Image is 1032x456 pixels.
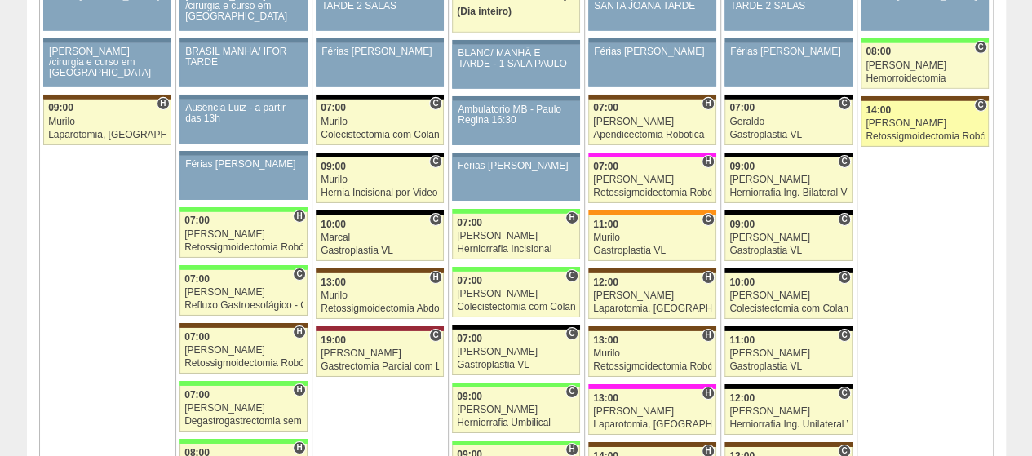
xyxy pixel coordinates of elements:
[452,45,579,89] a: BLANC/ MANHÃ E TARDE - 1 SALA PAULO
[321,290,439,301] div: Murilo
[316,157,443,203] a: C 09:00 Murilo Hernia Incisional por Video
[184,345,303,356] div: [PERSON_NAME]
[974,41,986,54] span: Consultório
[729,175,848,185] div: [PERSON_NAME]
[724,389,852,435] a: C 12:00 [PERSON_NAME] Herniorrafia Ing. Unilateral VL
[565,269,578,282] span: Consultório
[321,175,439,185] div: Murilo
[452,267,579,272] div: Key: Brasil
[729,406,848,417] div: [PERSON_NAME]
[316,210,443,215] div: Key: Blanc
[457,244,575,255] div: Herniorrafia Incisional
[452,383,579,387] div: Key: Brasil
[838,329,850,342] span: Consultório
[729,303,848,314] div: Colecistectomia com Colangiografia VL
[838,271,850,284] span: Consultório
[179,95,307,100] div: Key: Aviso
[729,277,755,288] span: 10:00
[724,442,852,447] div: Key: Santa Joana
[457,6,512,17] span: (Dia inteiro)
[321,361,439,372] div: Gastrectomia Parcial com Linfadenectomia
[458,161,574,171] div: Férias [PERSON_NAME]
[588,442,715,447] div: Key: Santa Joana
[429,213,441,226] span: Consultório
[184,389,210,401] span: 07:00
[48,130,166,140] div: Laparotomia, [GEOGRAPHIC_DATA], Drenagem, Bridas
[588,95,715,100] div: Key: Santa Joana
[316,38,443,43] div: Key: Aviso
[429,97,441,110] span: Consultório
[179,323,307,328] div: Key: Santa Joana
[452,441,579,445] div: Key: Brasil
[179,386,307,432] a: H 07:00 [PERSON_NAME] Degastrogastrectomia sem vago
[593,361,711,372] div: Retossigmoidectomia Robótica
[593,406,711,417] div: [PERSON_NAME]
[593,334,618,346] span: 13:00
[730,46,847,57] div: Férias [PERSON_NAME]
[588,326,715,331] div: Key: Santa Joana
[43,43,171,87] a: [PERSON_NAME] /cirurgia e curso em [GEOGRAPHIC_DATA]
[861,96,988,101] div: Key: Santa Joana
[184,358,303,369] div: Retossigmoidectomia Robótica
[321,117,439,127] div: Murilo
[729,290,848,301] div: [PERSON_NAME]
[729,161,755,172] span: 09:00
[724,215,852,261] a: C 09:00 [PERSON_NAME] Gastroplastia VL
[321,130,439,140] div: Colecistectomia com Colangiografia VL
[729,102,755,113] span: 07:00
[49,46,166,79] div: [PERSON_NAME] /cirurgia e curso em [GEOGRAPHIC_DATA]
[457,360,575,370] div: Gastroplastia VL
[729,246,848,256] div: Gastroplastia VL
[179,156,307,200] a: Férias [PERSON_NAME]
[565,443,578,456] span: Hospital
[588,273,715,319] a: H 12:00 [PERSON_NAME] Laparotomia, [GEOGRAPHIC_DATA], Drenagem, Bridas
[866,118,984,129] div: [PERSON_NAME]
[457,302,575,312] div: Colecistectomia com Colangiografia VL
[724,95,852,100] div: Key: Blanc
[293,268,305,281] span: Consultório
[452,96,579,101] div: Key: Aviso
[185,103,302,124] div: Ausência Luiz - a partir das 13h
[724,210,852,215] div: Key: Blanc
[316,100,443,145] a: C 07:00 Murilo Colecistectomia com Colangiografia VL
[593,348,711,359] div: Murilo
[48,102,73,113] span: 09:00
[729,392,755,404] span: 12:00
[593,188,711,198] div: Retossigmoidectomia Robótica
[588,268,715,273] div: Key: Santa Joana
[729,361,848,372] div: Gastroplastia VL
[184,331,210,343] span: 07:00
[293,210,305,223] span: Hospital
[729,130,848,140] div: Gastroplastia VL
[724,384,852,389] div: Key: Blanc
[293,383,305,396] span: Hospital
[184,215,210,226] span: 07:00
[321,277,346,288] span: 13:00
[593,419,711,430] div: Laparotomia, [GEOGRAPHIC_DATA], Drenagem, Bridas VL
[593,175,711,185] div: [PERSON_NAME]
[429,271,441,284] span: Hospital
[724,100,852,145] a: C 07:00 Geraldo Gastroplastia VL
[184,416,303,427] div: Degastrogastrectomia sem vago
[457,347,575,357] div: [PERSON_NAME]
[179,100,307,144] a: Ausência Luiz - a partir das 13h
[185,46,302,68] div: BRASIL MANHÃ/ IFOR TARDE
[321,246,439,256] div: Gastroplastia VL
[452,153,579,157] div: Key: Aviso
[179,381,307,386] div: Key: Brasil
[452,330,579,375] a: C 07:00 [PERSON_NAME] Gastroplastia VL
[729,232,848,243] div: [PERSON_NAME]
[458,48,574,69] div: BLANC/ MANHÃ E TARDE - 1 SALA PAULO
[729,348,848,359] div: [PERSON_NAME]
[861,38,988,43] div: Key: Brasil
[452,157,579,201] a: Férias [PERSON_NAME]
[594,46,711,57] div: Férias [PERSON_NAME]
[593,102,618,113] span: 07:00
[588,331,715,377] a: H 13:00 Murilo Retossigmoidectomia Robótica
[184,273,210,285] span: 07:00
[724,38,852,43] div: Key: Aviso
[452,272,579,317] a: C 07:00 [PERSON_NAME] Colecistectomia com Colangiografia VL
[588,384,715,389] div: Key: Pro Matre
[179,439,307,444] div: Key: Brasil
[321,303,439,314] div: Retossigmoidectomia Abdominal VL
